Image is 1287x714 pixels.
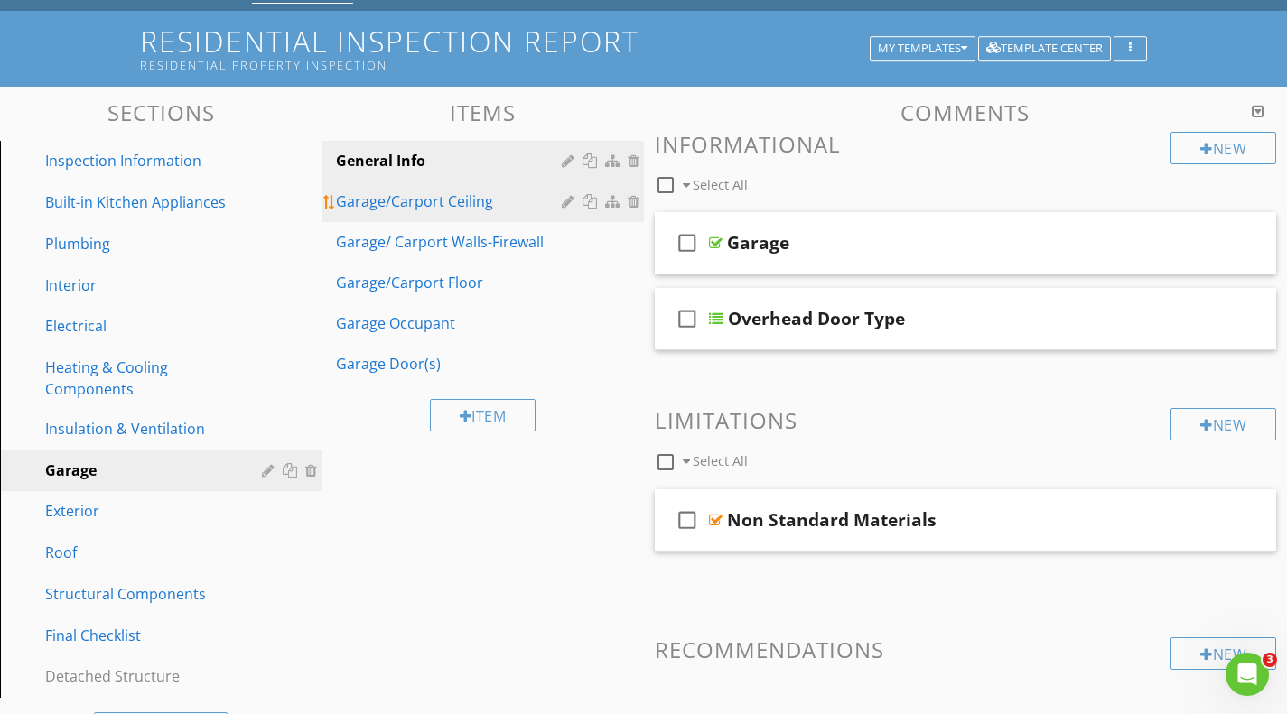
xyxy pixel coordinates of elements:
div: Structural Components [45,583,236,605]
span: Select All [693,452,748,469]
div: Built-in Kitchen Appliances [45,191,236,213]
div: Heating & Cooling Components [45,357,236,400]
div: Garage [45,459,236,481]
div: Electrical [45,315,236,337]
h3: Recommendations [655,637,1277,662]
div: Garage Occupant [336,312,566,334]
div: Overhead Door Type [728,308,905,329]
div: Garage/ Carport Walls-Firewall [336,231,566,253]
h3: Informational [655,132,1277,156]
a: Template Center [978,39,1111,55]
div: Inspection Information [45,150,236,172]
div: Plumbing [45,233,236,255]
button: My Templates [870,36,975,61]
div: Insulation & Ventilation [45,418,236,440]
h3: Limitations [655,408,1277,432]
div: Item [430,399,536,431]
div: Exterior [45,500,236,522]
div: Garage/Carport Floor [336,272,566,293]
div: Interior [45,274,236,296]
div: Garage/Carport Ceiling [336,190,566,212]
div: General Info [336,150,566,172]
div: Template Center [986,42,1103,55]
i: check_box_outline_blank [673,221,702,264]
div: Roof [45,542,236,563]
h3: Items [322,100,643,125]
div: Garage [727,232,789,254]
div: New [1170,408,1276,440]
span: 3 [1263,653,1277,667]
i: check_box_outline_blank [673,297,702,340]
button: Template Center [978,36,1111,61]
div: New [1170,132,1276,164]
iframe: Intercom live chat [1226,653,1269,696]
h3: Comments [655,100,1277,125]
div: Residential Property Inspection [140,58,875,72]
div: My Templates [878,42,967,55]
div: Non Standard Materials [727,509,937,531]
div: Detached Structure [45,665,236,687]
h1: Residential Inspection Report [140,25,1146,71]
i: check_box_outline_blank [673,498,702,542]
div: Garage Door(s) [336,353,566,375]
div: Final Checklist [45,625,236,646]
div: New [1170,637,1276,670]
span: Select All [693,176,748,193]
